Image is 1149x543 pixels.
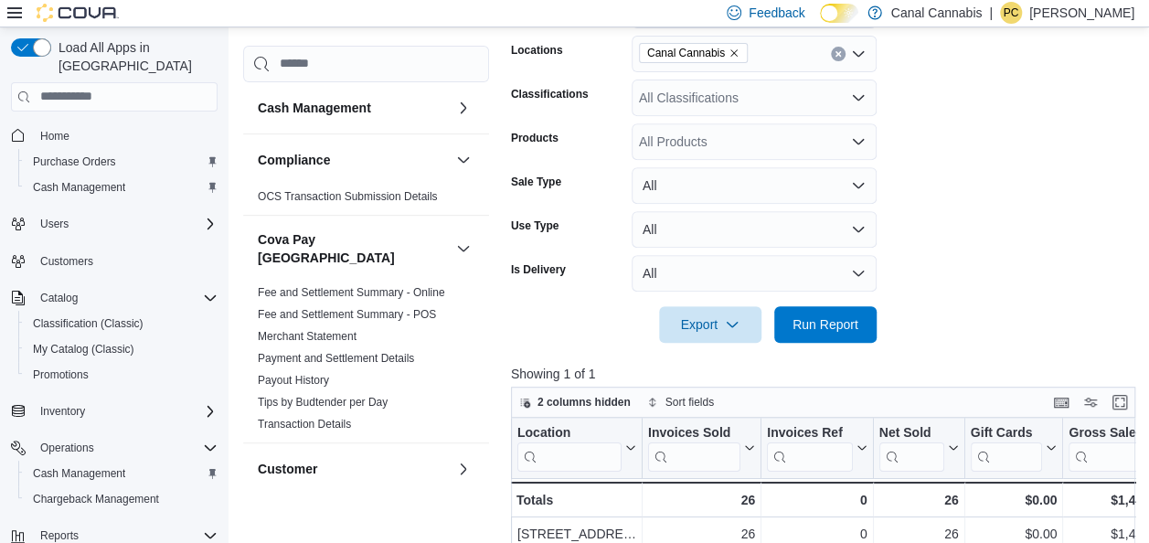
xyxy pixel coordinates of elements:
button: Open list of options [851,90,866,105]
button: Cova Pay [GEOGRAPHIC_DATA] [452,238,474,260]
button: All [632,255,877,292]
button: Operations [4,435,225,461]
span: Home [33,124,218,147]
div: Location [517,424,622,471]
div: Gift Cards [971,424,1043,442]
label: Classifications [511,87,589,101]
button: Remove Canal Cannabis from selection in this group [729,48,739,59]
a: Classification (Classic) [26,313,151,335]
button: Keyboard shortcuts [1050,391,1072,413]
button: Catalog [33,287,85,309]
span: Merchant Statement [258,329,356,344]
button: Customer [258,460,449,478]
span: Reports [40,528,79,543]
span: Tips by Budtender per Day [258,395,388,410]
span: Payout History [258,373,329,388]
button: Compliance [452,149,474,171]
span: OCS Transaction Submission Details [258,189,438,204]
a: Transaction Details [258,418,351,431]
span: Catalog [33,287,218,309]
button: Purchase Orders [18,149,225,175]
input: Dark Mode [820,4,858,23]
a: Customers [33,250,101,272]
span: Purchase Orders [26,151,218,173]
span: Operations [40,441,94,455]
span: Promotions [33,367,89,382]
button: Chargeback Management [18,486,225,512]
span: Chargeback Management [33,492,159,506]
button: Classification (Classic) [18,311,225,336]
a: Chargeback Management [26,488,166,510]
button: Cash Management [18,461,225,486]
label: Use Type [511,218,559,233]
button: Catalog [4,285,225,311]
button: Display options [1080,391,1101,413]
button: Users [33,213,76,235]
span: Catalog [40,291,78,305]
span: Export [670,306,750,343]
span: Purchase Orders [33,154,116,169]
span: Customers [33,250,218,272]
span: Operations [33,437,218,459]
span: My Catalog (Classic) [26,338,218,360]
button: All [632,167,877,204]
button: Operations [33,437,101,459]
button: Open list of options [851,47,866,61]
p: | [989,2,993,24]
button: Cova Pay [GEOGRAPHIC_DATA] [258,230,449,267]
button: Export [659,306,761,343]
span: Classification (Classic) [33,316,144,331]
button: Invoices Ref [767,424,867,471]
span: Chargeback Management [26,488,218,510]
div: 0 [767,489,867,511]
button: Compliance [258,151,449,169]
span: Promotions [26,364,218,386]
button: Location [517,424,636,471]
label: Is Delivery [511,262,566,277]
span: PC [1004,2,1019,24]
a: Cash Management [26,176,133,198]
div: Patrick Ciantar [1000,2,1022,24]
a: Fee and Settlement Summary - POS [258,308,436,321]
div: Net Sold [879,424,944,442]
span: Cash Management [26,463,218,484]
span: Feedback [749,4,804,22]
button: Invoices Sold [648,424,755,471]
button: Home [4,122,225,149]
span: Users [33,213,218,235]
span: Fee and Settlement Summary - Online [258,285,445,300]
p: Canal Cannabis [891,2,983,24]
a: Tips by Budtender per Day [258,396,388,409]
h3: Compliance [258,151,330,169]
span: Fee and Settlement Summary - POS [258,307,436,322]
a: Cash Management [26,463,133,484]
a: Promotions [26,364,96,386]
button: All [632,211,877,248]
span: 2 columns hidden [537,395,631,410]
button: Inventory [33,400,92,422]
button: Inventory [4,399,225,424]
div: 26 [879,489,959,511]
label: Locations [511,43,563,58]
a: Home [33,125,77,147]
button: Sort fields [640,391,721,413]
button: Net Sold [879,424,959,471]
span: Canal Cannabis [647,44,725,62]
p: [PERSON_NAME] [1029,2,1134,24]
span: Payment and Settlement Details [258,351,414,366]
img: Cova [37,4,119,22]
label: Sale Type [511,175,561,189]
button: Gift Cards [971,424,1058,471]
button: 2 columns hidden [512,391,638,413]
span: Load All Apps in [GEOGRAPHIC_DATA] [51,38,218,75]
span: Dark Mode [820,23,821,24]
span: Inventory [33,400,218,422]
h3: Cash Management [258,99,371,117]
span: Customers [40,254,93,269]
span: Classification (Classic) [26,313,218,335]
button: Enter fullscreen [1109,391,1131,413]
div: 26 [648,489,755,511]
span: Run Report [793,315,858,334]
button: Customer [452,458,474,480]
